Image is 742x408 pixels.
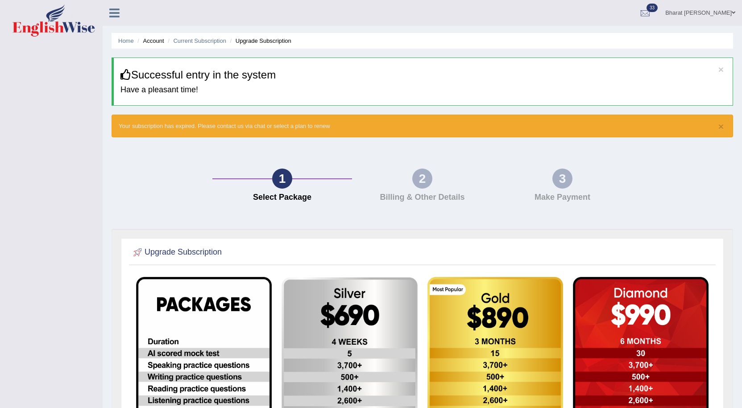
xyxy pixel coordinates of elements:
h2: Upgrade Subscription [131,246,222,259]
span: 33 [647,4,658,12]
button: × [718,122,724,131]
h4: Billing & Other Details [356,193,488,202]
div: 3 [552,169,572,189]
a: Current Subscription [173,37,226,44]
button: × [718,65,724,74]
h4: Have a pleasant time! [120,86,726,95]
li: Upgrade Subscription [228,37,291,45]
h3: Successful entry in the system [120,69,726,81]
h4: Select Package [217,193,348,202]
h4: Make Payment [497,193,628,202]
li: Account [135,37,164,45]
div: Your subscription has expired. Please contact us via chat or select a plan to renew [112,115,733,137]
div: 2 [412,169,432,189]
div: 1 [272,169,292,189]
a: Home [118,37,134,44]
